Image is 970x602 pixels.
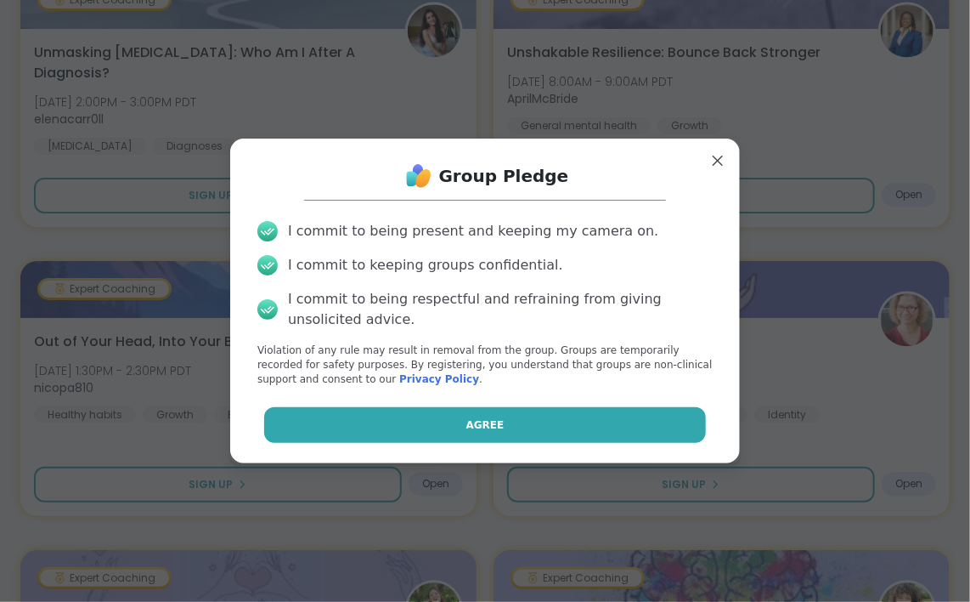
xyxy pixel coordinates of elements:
div: I commit to being present and keeping my camera on. [288,221,658,241]
a: Privacy Policy [399,373,479,385]
span: Agree [466,417,505,433]
button: Agree [264,407,707,443]
div: I commit to being respectful and refraining from giving unsolicited advice. [288,289,713,330]
div: I commit to keeping groups confidential. [288,255,563,275]
h1: Group Pledge [439,164,569,188]
img: ShareWell Logo [402,159,436,193]
p: Violation of any rule may result in removal from the group. Groups are temporarily recorded for s... [257,344,713,386]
